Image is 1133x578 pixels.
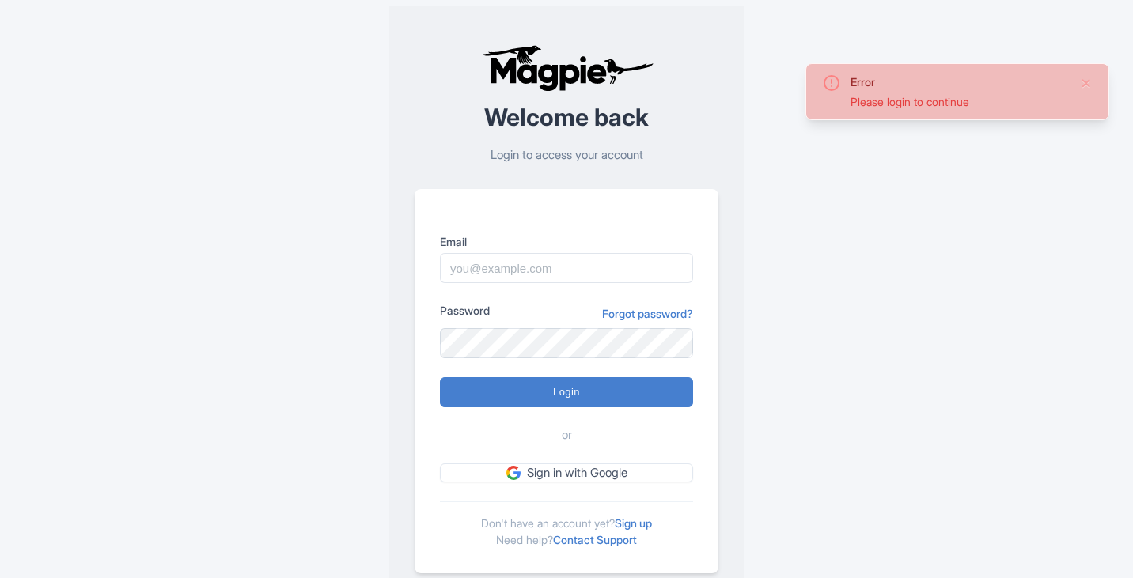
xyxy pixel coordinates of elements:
div: Error [851,74,1067,90]
label: Email [440,233,693,250]
a: Sign up [615,516,652,530]
div: Don't have an account yet? Need help? [440,501,693,548]
img: google.svg [506,466,521,480]
img: logo-ab69f6fb50320c5b225c76a69d11143b.png [478,44,656,92]
a: Sign in with Google [440,463,693,483]
h2: Welcome back [415,104,718,130]
a: Contact Support [553,533,637,546]
label: Password [440,302,490,319]
div: Please login to continue [851,93,1067,110]
a: Forgot password? [602,305,693,322]
input: you@example.com [440,253,693,283]
input: Login [440,377,693,407]
button: Close [1080,74,1093,93]
span: or [562,426,572,444]
p: Login to access your account [415,146,718,164]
